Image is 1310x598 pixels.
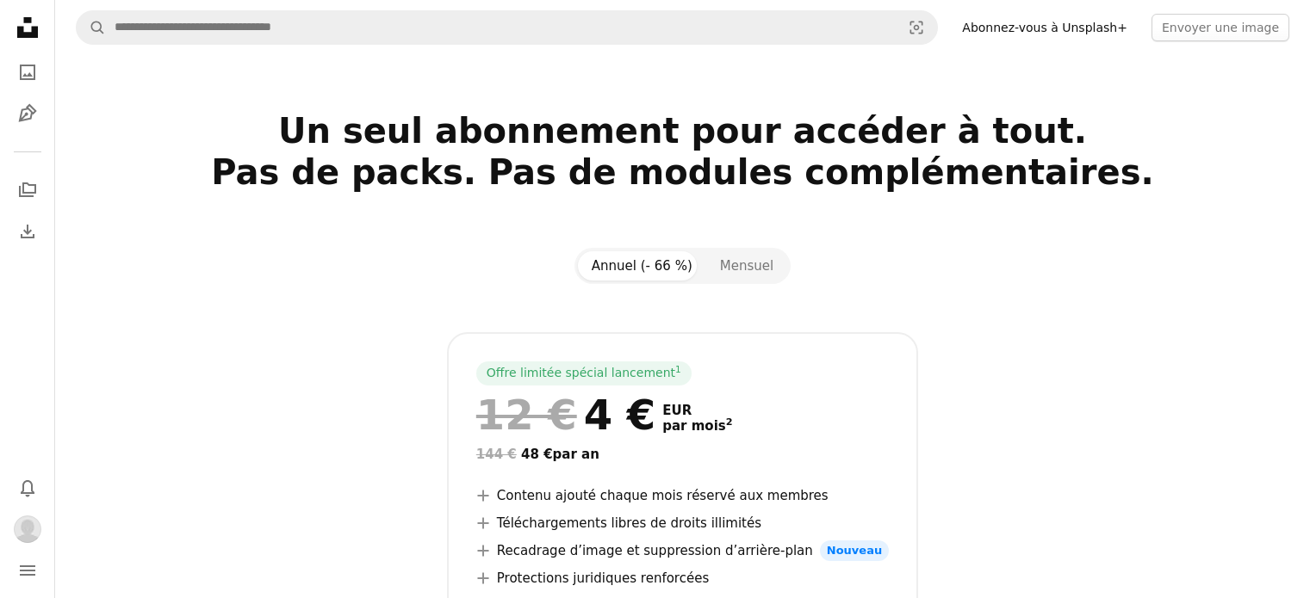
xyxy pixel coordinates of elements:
a: Illustrations [10,96,45,131]
span: 144 € [476,447,517,462]
li: Contenu ajouté chaque mois réservé aux membres [476,485,889,506]
li: Téléchargements libres de droits illimités [476,513,889,533]
span: par mois [662,418,732,434]
button: Rechercher sur Unsplash [77,11,106,44]
span: Nouveau [820,540,889,561]
sup: 2 [726,416,733,428]
div: Offre limitée spécial lancement [476,361,692,385]
a: Collections [10,173,45,207]
button: Profil [10,512,45,546]
form: Rechercher des visuels sur tout le site [76,10,938,45]
button: Envoyer une image [1152,14,1289,41]
a: Photos [10,55,45,89]
button: Notifications [10,471,45,505]
sup: 1 [675,364,681,374]
a: Abonnez-vous à Unsplash+ [952,14,1138,41]
div: 48 € par an [476,444,889,465]
button: Recherche de visuels [896,11,937,44]
button: Annuel (- 66 %) [578,251,706,281]
div: 4 € [476,392,655,437]
span: EUR [662,403,732,418]
button: Menu [10,553,45,588]
a: Accueil — Unsplash [10,10,45,48]
button: Mensuel [706,251,787,281]
a: 1 [672,365,685,382]
h2: Un seul abonnement pour accéder à tout. Pas de packs. Pas de modules complémentaires. [125,110,1241,234]
img: Avatar de l’utilisateur Fredj Khaled [14,515,41,543]
span: 12 € [476,392,577,437]
li: Recadrage d’image et suppression d’arrière-plan [476,540,889,561]
a: Historique de téléchargement [10,214,45,249]
li: Protections juridiques renforcées [476,568,889,589]
a: 2 [723,418,736,434]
